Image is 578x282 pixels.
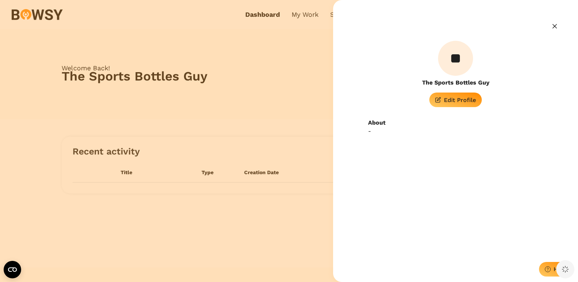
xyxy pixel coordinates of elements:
p: The Sports Bottles Guy [422,79,489,87]
button: Edit Profile [429,93,482,107]
div: The Sports Bottles Guy [446,51,465,65]
p: About [368,119,543,127]
button: Open CMP widget [4,261,21,278]
p: - [368,127,543,135]
div: Edit Profile [444,97,476,103]
button: Close [549,20,561,32]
